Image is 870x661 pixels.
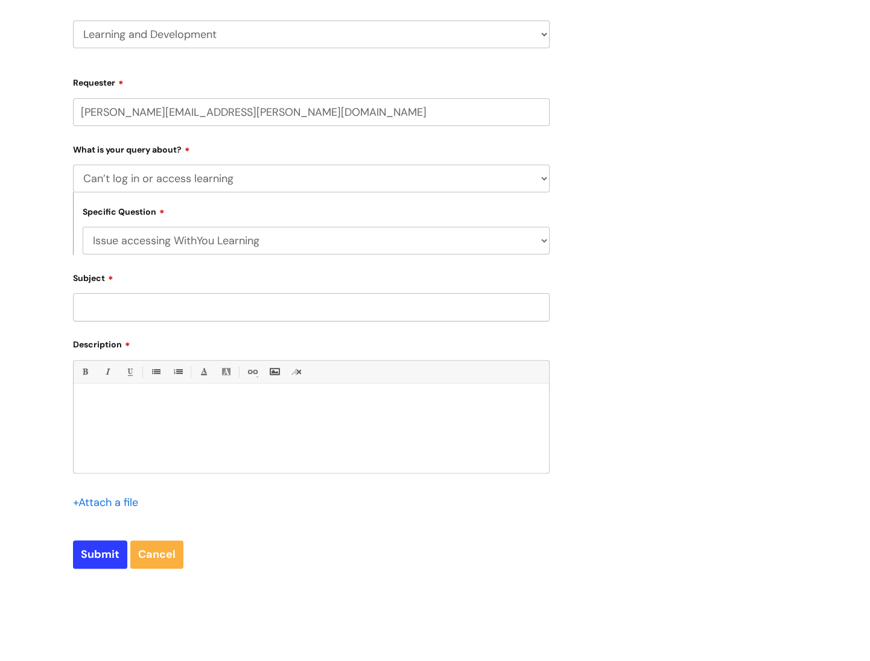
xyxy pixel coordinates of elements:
[289,364,304,379] a: Remove formatting (⌘\)
[73,495,78,510] span: +
[196,364,211,379] a: Font Color
[73,269,550,283] label: Subject
[122,364,137,379] a: Underline(⌘U)
[170,364,185,379] a: 1. Ordered List (⌘⇧8)
[130,540,183,568] a: Cancel
[73,540,127,568] input: Submit
[83,205,165,217] label: Specific Question
[218,364,233,379] a: Back Color
[73,98,550,126] input: Email
[73,493,145,512] div: Attach a file
[73,74,550,88] label: Requester
[244,364,259,379] a: Link
[100,364,115,379] a: Italic (⌘I)
[73,335,550,350] label: Description
[267,364,282,379] a: Insert Image...
[73,141,550,155] label: What is your query about?
[148,364,163,379] a: • Unordered List (⌘⇧7)
[77,364,92,379] a: Bold (⌘B)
